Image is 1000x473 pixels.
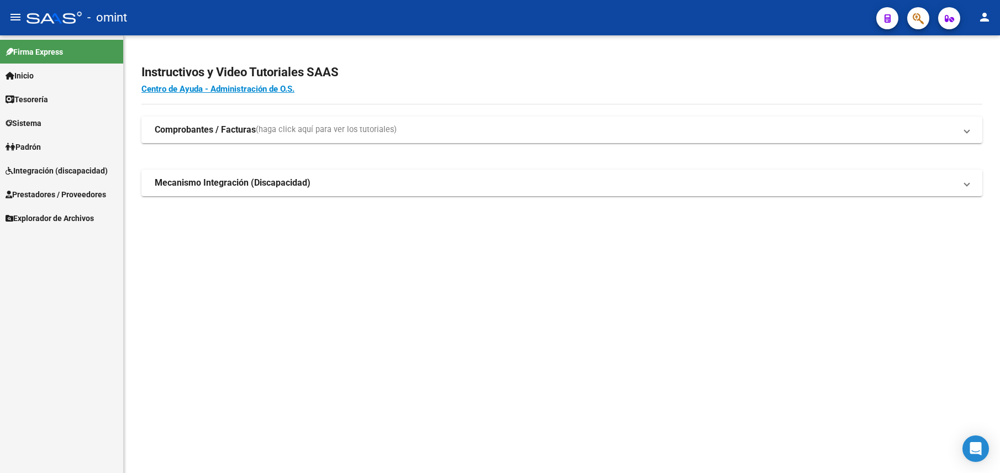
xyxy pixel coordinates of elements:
strong: Mecanismo Integración (Discapacidad) [155,177,310,189]
mat-icon: menu [9,10,22,24]
span: - omint [87,6,127,30]
span: Padrón [6,141,41,153]
span: Tesorería [6,93,48,106]
span: Prestadores / Proveedores [6,188,106,201]
span: Explorador de Archivos [6,212,94,224]
strong: Comprobantes / Facturas [155,124,256,136]
span: (haga click aquí para ver los tutoriales) [256,124,397,136]
span: Sistema [6,117,41,129]
h2: Instructivos y Video Tutoriales SAAS [141,62,982,83]
div: Open Intercom Messenger [962,435,989,462]
mat-icon: person [978,10,991,24]
span: Integración (discapacidad) [6,165,108,177]
span: Inicio [6,70,34,82]
a: Centro de Ayuda - Administración de O.S. [141,84,294,94]
mat-expansion-panel-header: Comprobantes / Facturas(haga click aquí para ver los tutoriales) [141,117,982,143]
mat-expansion-panel-header: Mecanismo Integración (Discapacidad) [141,170,982,196]
span: Firma Express [6,46,63,58]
